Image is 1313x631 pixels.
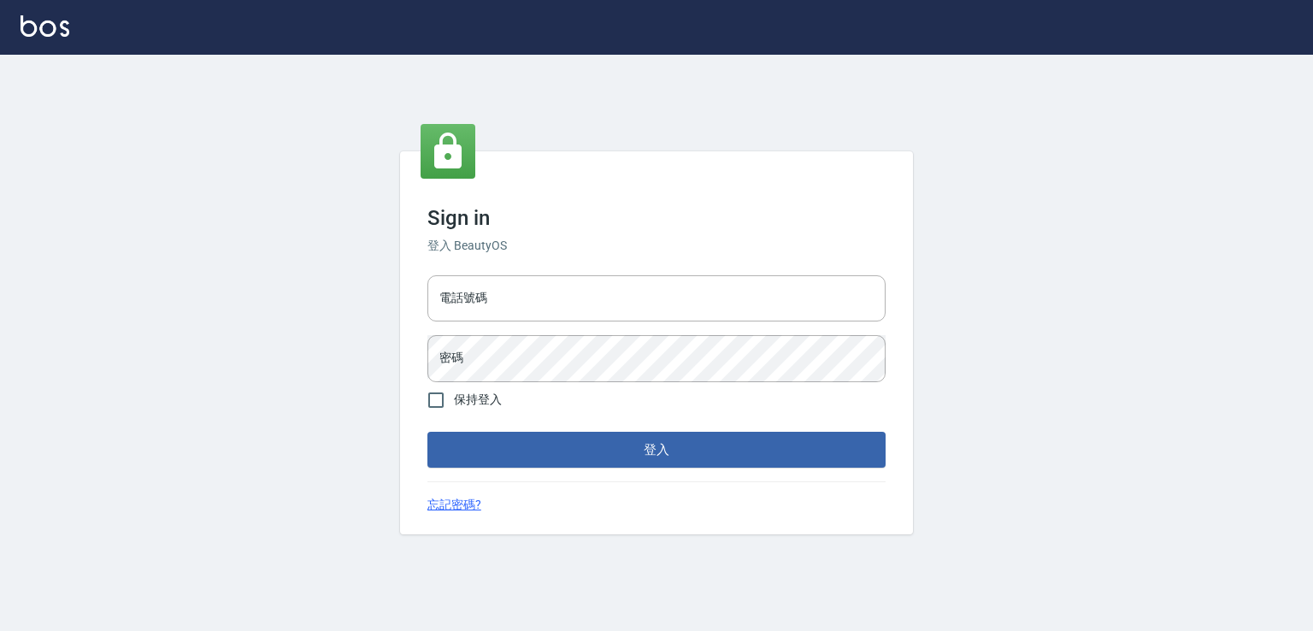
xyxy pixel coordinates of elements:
[21,15,69,37] img: Logo
[427,237,886,255] h6: 登入 BeautyOS
[427,432,886,468] button: 登入
[427,496,481,514] a: 忘記密碼?
[454,391,502,409] span: 保持登入
[427,206,886,230] h3: Sign in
